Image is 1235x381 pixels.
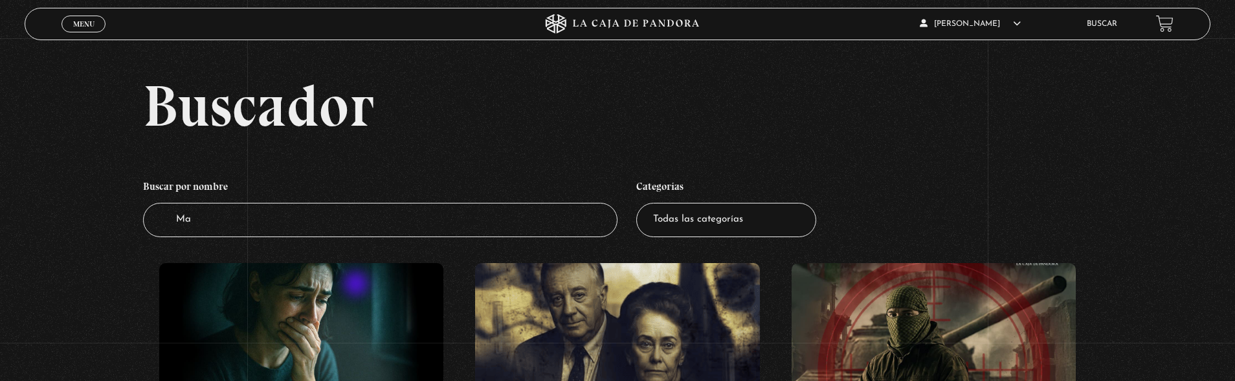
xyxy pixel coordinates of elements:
[1156,15,1174,32] a: View your shopping cart
[73,20,95,28] span: Menu
[143,76,1210,135] h2: Buscador
[69,31,99,40] span: Cerrar
[636,174,816,203] h4: Categorías
[920,20,1021,28] span: [PERSON_NAME]
[1087,20,1117,28] a: Buscar
[143,174,617,203] h4: Buscar por nombre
